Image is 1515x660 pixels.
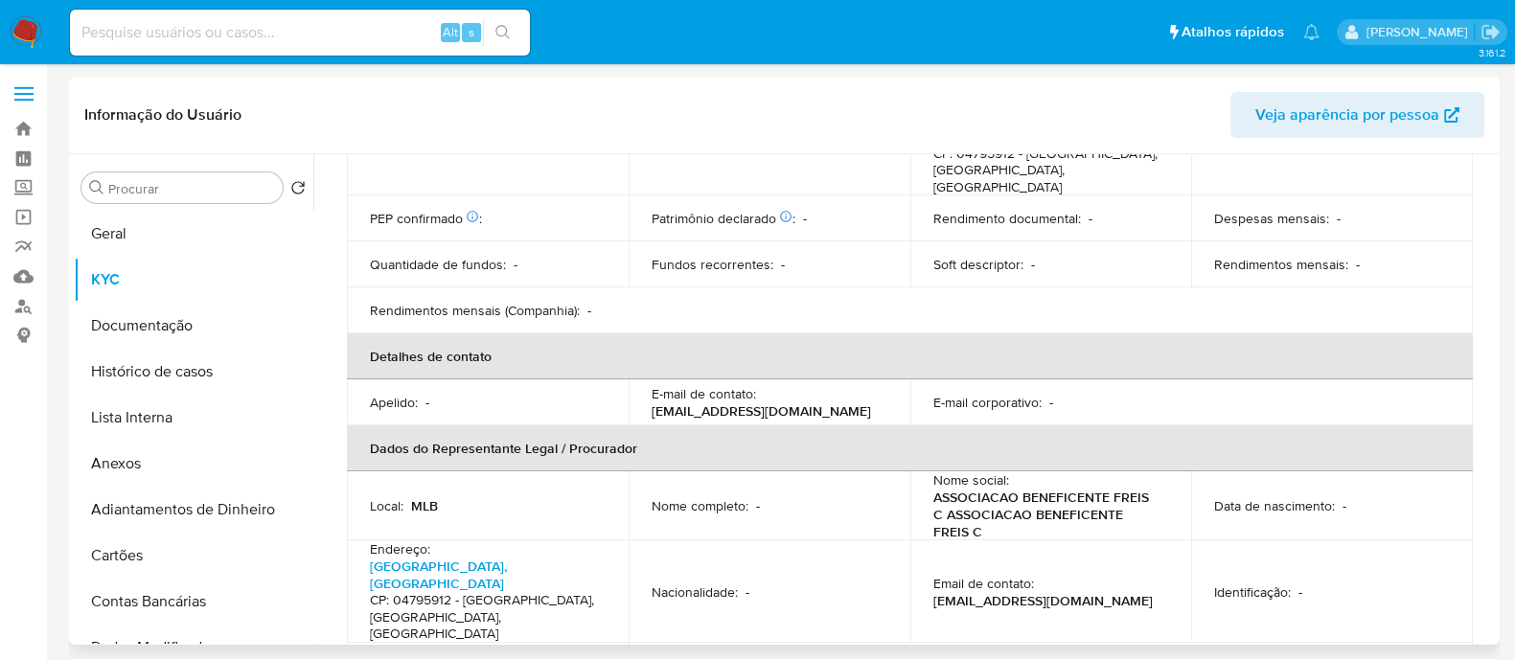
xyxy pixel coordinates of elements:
button: Anexos [74,441,313,487]
a: Notificações [1303,24,1320,40]
button: KYC [74,257,313,303]
p: - [1343,497,1346,514]
p: - [1031,256,1035,273]
a: [GEOGRAPHIC_DATA], [GEOGRAPHIC_DATA] [370,557,507,593]
p: [EMAIL_ADDRESS][DOMAIN_NAME] [933,592,1153,609]
p: Rendimento documental : [933,210,1081,227]
p: E-mail corporativo : [933,394,1042,411]
p: - [514,256,517,273]
p: Patrimônio declarado : [652,210,795,227]
button: Contas Bancárias [74,579,313,625]
button: Retornar ao pedido padrão [290,180,306,201]
p: - [587,302,591,319]
p: Endereço : [370,540,430,558]
button: Documentação [74,303,313,349]
p: Rendimentos mensais (Companhia) : [370,302,580,319]
p: - [1337,210,1341,227]
button: Histórico de casos [74,349,313,395]
p: Data de nascimento : [1214,497,1335,514]
p: Soft descriptor : [933,256,1023,273]
p: Rendimentos mensais : [1214,256,1348,273]
h4: CP: 04795912 - [GEOGRAPHIC_DATA], [GEOGRAPHIC_DATA], [GEOGRAPHIC_DATA] [370,592,598,643]
p: ASSOCIACAO BENEFICENTE FREIS C ASSOCIACAO BENEFICENTE FREIS C [933,489,1161,540]
p: PEP confirmado : [370,210,482,227]
p: Apelido : [370,394,418,411]
p: [EMAIL_ADDRESS][DOMAIN_NAME] [652,402,871,420]
p: - [746,583,749,601]
p: Quantidade de fundos : [370,256,506,273]
th: Detalhes de contato [347,333,1473,379]
p: - [425,394,429,411]
p: Despesas mensais : [1214,210,1329,227]
button: Geral [74,211,313,257]
p: - [781,256,785,273]
p: - [1356,256,1360,273]
p: anna.almeida@mercadopago.com.br [1366,23,1474,41]
p: MLB [411,497,438,514]
span: Alt [443,23,458,41]
p: - [803,210,807,227]
th: Dados do Representante Legal / Procurador [347,425,1473,471]
p: - [1298,583,1302,601]
p: Fundos recorrentes : [652,256,773,273]
h4: CP: 04795912 - [GEOGRAPHIC_DATA], [GEOGRAPHIC_DATA], [GEOGRAPHIC_DATA] [933,146,1161,196]
p: Nome completo : [652,497,748,514]
p: - [1049,394,1053,411]
p: E-mail de contato : [652,385,756,402]
p: Local : [370,497,403,514]
p: - [1089,210,1092,227]
span: Veja aparência por pessoa [1255,92,1439,138]
button: Lista Interna [74,395,313,441]
p: Email de contato : [933,575,1034,592]
span: s [469,23,474,41]
p: Nacionalidade : [652,583,738,601]
button: Cartões [74,533,313,579]
span: Atalhos rápidos [1182,22,1284,42]
p: - [756,497,760,514]
p: Nome social : [933,471,1009,489]
button: search-icon [483,19,522,46]
h1: Informação do Usuário [84,105,241,125]
input: Pesquise usuários ou casos... [70,20,530,45]
button: Adiantamentos de Dinheiro [74,487,313,533]
a: Sair [1481,22,1501,42]
input: Procurar [108,180,275,197]
button: Procurar [89,180,104,195]
p: Identificação : [1214,583,1291,601]
button: Veja aparência por pessoa [1230,92,1484,138]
